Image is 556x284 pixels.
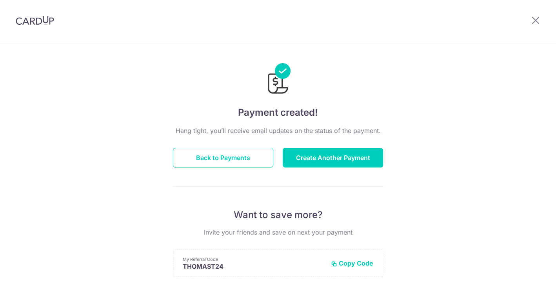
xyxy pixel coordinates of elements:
[331,259,373,267] button: Copy Code
[173,126,383,135] p: Hang tight, you’ll receive email updates on the status of the payment.
[173,209,383,221] p: Want to save more?
[183,262,325,270] p: THOMAST24
[173,106,383,120] h4: Payment created!
[283,148,383,167] button: Create Another Payment
[16,16,54,25] img: CardUp
[265,63,291,96] img: Payments
[183,256,325,262] p: My Referral Code
[173,148,273,167] button: Back to Payments
[173,228,383,237] p: Invite your friends and save on next your payment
